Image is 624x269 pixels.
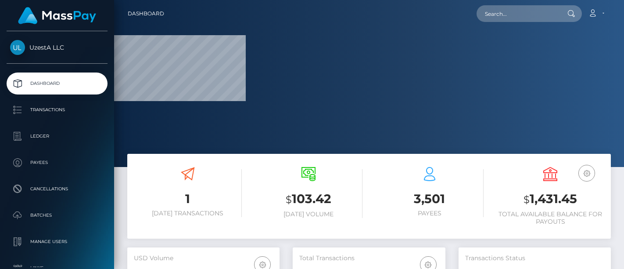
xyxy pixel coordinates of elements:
[286,193,292,206] small: $
[10,209,104,222] p: Batches
[134,254,273,263] h5: USD Volume
[10,130,104,143] p: Ledger
[7,204,108,226] a: Batches
[465,254,604,263] h5: Transactions Status
[10,77,104,90] p: Dashboard
[7,44,108,51] span: UzestA LLC
[255,211,363,218] h6: [DATE] Volume
[10,235,104,248] p: Manage Users
[10,182,104,196] p: Cancellations
[7,178,108,200] a: Cancellations
[376,210,484,217] h6: Payees
[299,254,438,263] h5: Total Transactions
[497,211,605,225] h6: Total Available Balance for Payouts
[10,103,104,116] p: Transactions
[10,156,104,169] p: Payees
[7,231,108,253] a: Manage Users
[477,5,559,22] input: Search...
[497,190,605,208] h3: 1,431.45
[7,125,108,147] a: Ledger
[7,73,108,95] a: Dashboard
[7,99,108,121] a: Transactions
[134,210,242,217] h6: [DATE] Transactions
[524,193,530,206] small: $
[376,190,484,207] h3: 3,501
[134,190,242,207] h3: 1
[7,152,108,174] a: Payees
[128,4,164,23] a: Dashboard
[255,190,363,208] h3: 103.42
[10,40,25,55] img: UzestA LLC
[18,7,96,24] img: MassPay Logo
